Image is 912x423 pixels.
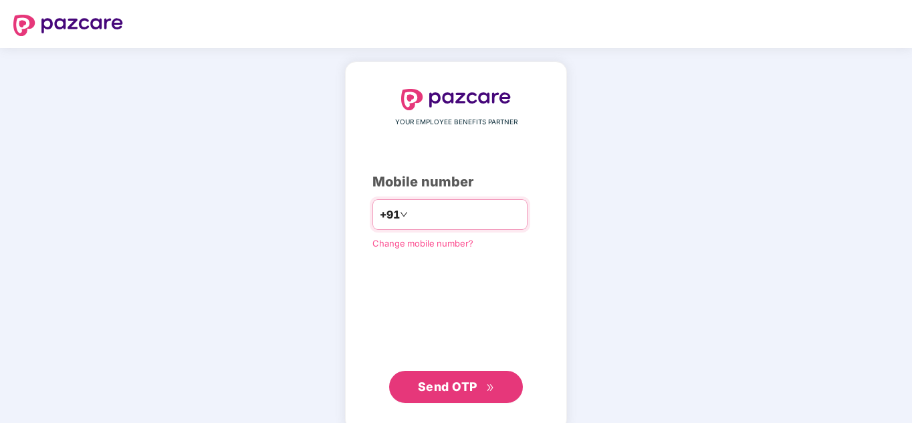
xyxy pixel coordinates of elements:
span: +91 [380,206,400,223]
div: Mobile number [372,172,540,192]
button: Send OTPdouble-right [389,371,523,403]
span: down [400,210,408,219]
span: Send OTP [418,380,477,394]
img: logo [401,89,511,110]
a: Change mobile number? [372,238,473,249]
img: logo [13,15,123,36]
span: YOUR EMPLOYEE BENEFITS PARTNER [395,117,518,128]
span: double-right [486,384,495,392]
